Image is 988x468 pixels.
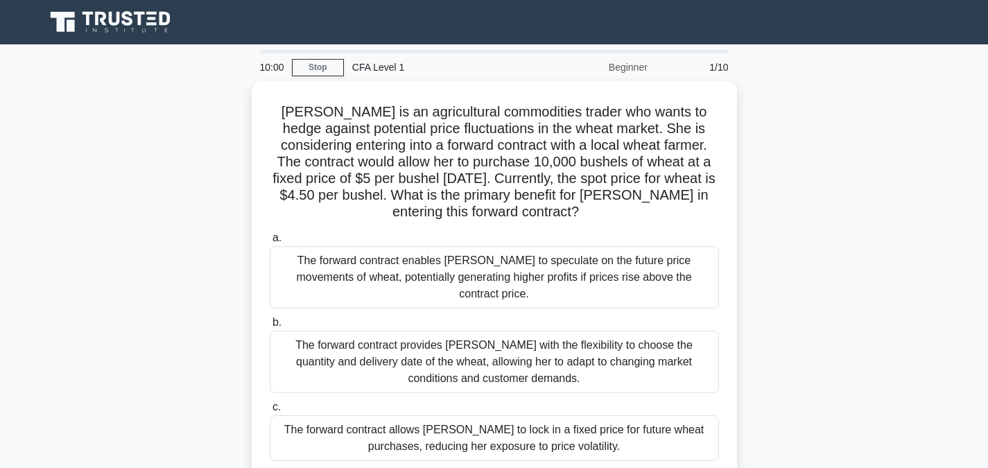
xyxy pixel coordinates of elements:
span: a. [272,232,281,243]
a: Stop [292,59,344,76]
div: The forward contract provides [PERSON_NAME] with the flexibility to choose the quantity and deliv... [270,331,719,393]
div: Beginner [535,53,656,81]
div: CFA Level 1 [344,53,535,81]
div: The forward contract enables [PERSON_NAME] to speculate on the future price movements of wheat, p... [270,246,719,309]
h5: [PERSON_NAME] is an agricultural commodities trader who wants to hedge against potential price fl... [268,103,720,221]
div: The forward contract allows [PERSON_NAME] to lock in a fixed price for future wheat purchases, re... [270,415,719,461]
span: c. [272,401,281,413]
span: b. [272,316,281,328]
div: 10:00 [252,53,292,81]
div: 1/10 [656,53,737,81]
